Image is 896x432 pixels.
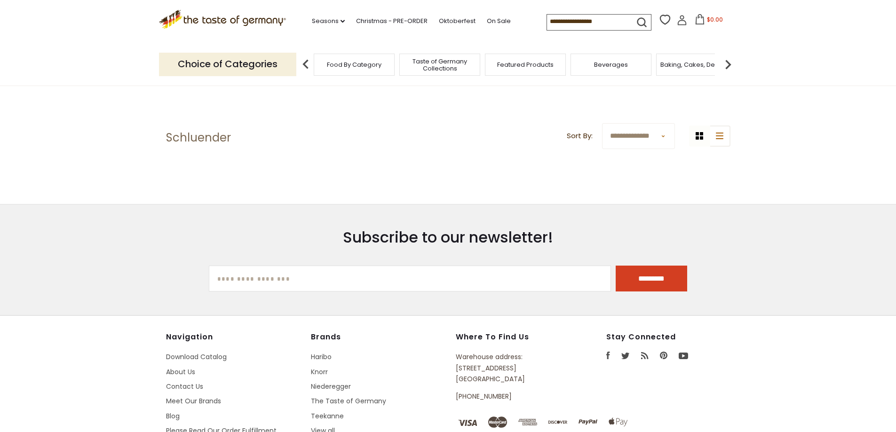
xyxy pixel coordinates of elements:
[356,16,428,26] a: Christmas - PRE-ORDER
[311,367,328,377] a: Knorr
[402,58,477,72] a: Taste of Germany Collections
[166,332,301,342] h4: Navigation
[456,352,563,385] p: Warehouse address: [STREET_ADDRESS] [GEOGRAPHIC_DATA]
[311,396,386,406] a: The Taste of Germany
[166,131,231,145] h1: Schluender
[312,16,345,26] a: Seasons
[719,55,737,74] img: next arrow
[327,61,381,68] a: Food By Category
[166,396,221,406] a: Meet Our Brands
[311,382,351,391] a: Niederegger
[660,61,733,68] a: Baking, Cakes, Desserts
[594,61,628,68] a: Beverages
[311,411,344,421] a: Teekanne
[567,130,593,142] label: Sort By:
[209,228,688,247] h3: Subscribe to our newsletter!
[456,391,563,402] p: [PHONE_NUMBER]
[166,367,195,377] a: About Us
[456,332,563,342] h4: Where to find us
[606,332,730,342] h4: Stay Connected
[707,16,723,24] span: $0.00
[159,53,296,76] p: Choice of Categories
[166,411,180,421] a: Blog
[166,382,203,391] a: Contact Us
[296,55,315,74] img: previous arrow
[166,352,227,361] a: Download Catalog
[689,14,729,28] button: $0.00
[487,16,511,26] a: On Sale
[311,332,446,342] h4: Brands
[497,61,554,68] a: Featured Products
[311,352,332,361] a: Haribo
[439,16,476,26] a: Oktoberfest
